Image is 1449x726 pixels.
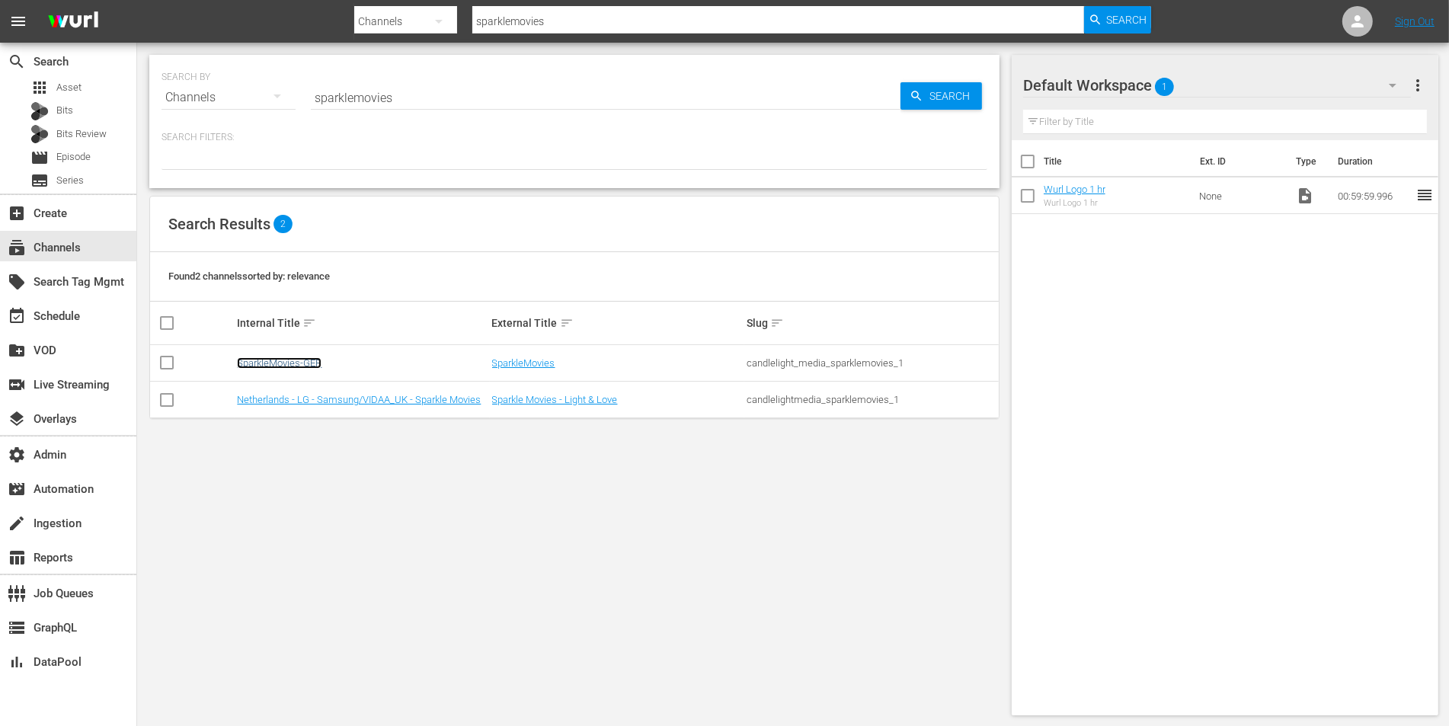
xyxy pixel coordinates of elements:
[492,394,618,405] a: Sparkle Movies - Light & Love
[747,314,996,332] div: Slug
[56,80,82,95] span: Asset
[8,307,26,325] span: Schedule
[492,314,742,332] div: External Title
[8,446,26,464] span: Admin
[492,357,555,369] a: SparkleMovies
[8,548,26,567] span: Reports
[1287,140,1329,183] th: Type
[1193,178,1291,214] td: None
[237,314,487,332] div: Internal Title
[30,125,49,143] div: Bits Review
[8,480,26,498] span: Automation
[162,76,296,119] div: Channels
[900,82,982,110] button: Search
[8,341,26,360] span: VOD
[30,102,49,120] div: Bits
[8,619,26,637] span: GraphQL
[1044,140,1191,183] th: Title
[8,653,26,671] span: DataPool
[30,78,49,97] span: Asset
[30,149,49,167] span: Episode
[56,149,91,165] span: Episode
[1329,140,1420,183] th: Duration
[8,584,26,603] span: Job Queues
[1332,178,1415,214] td: 00:59:59.996
[747,357,996,369] div: candlelight_media_sparklemovies_1
[302,316,316,330] span: sort
[1023,64,1411,107] div: Default Workspace
[770,316,784,330] span: sort
[923,82,982,110] span: Search
[37,4,110,40] img: ans4CAIJ8jUAAAAAAAAAAAAAAAAAAAAAAAAgQb4GAAAAAAAAAAAAAAAAAAAAAAAAJMjXAAAAAAAAAAAAAAAAAAAAAAAAgAT5G...
[9,12,27,30] span: menu
[273,215,293,233] span: 2
[56,173,84,188] span: Series
[8,238,26,257] span: Channels
[30,171,49,190] span: Series
[1409,76,1427,94] span: more_vert
[1044,198,1105,208] div: Wurl Logo 1 hr
[1107,6,1147,34] span: Search
[1191,140,1287,183] th: Ext. ID
[168,215,270,233] span: Search Results
[237,357,321,369] a: SparkleMovies-GER
[56,126,107,142] span: Bits Review
[8,376,26,394] span: Live Streaming
[1084,6,1151,34] button: Search
[8,53,26,71] span: Search
[8,204,26,222] span: Create
[1155,71,1174,103] span: 1
[168,270,330,282] span: Found 2 channels sorted by: relevance
[8,273,26,291] span: Search Tag Mgmt
[1044,184,1105,195] a: Wurl Logo 1 hr
[560,316,574,330] span: sort
[1395,15,1435,27] a: Sign Out
[1415,186,1434,204] span: reorder
[237,394,481,405] a: Netherlands - LG - Samsung/VIDAA_UK - Sparkle Movies
[1296,187,1314,205] span: Video
[8,514,26,533] span: Ingestion
[8,410,26,428] span: Overlays
[1409,67,1427,104] button: more_vert
[56,103,73,118] span: Bits
[162,131,987,144] p: Search Filters:
[747,394,996,405] div: candlelightmedia_sparklemovies_1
